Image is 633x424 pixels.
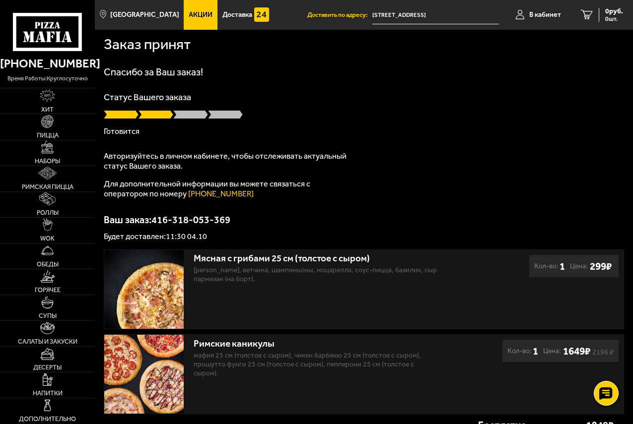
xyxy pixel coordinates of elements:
[529,11,561,18] span: В кабинет
[194,351,437,378] p: Мафия 25 см (толстое с сыром), Чикен Барбекю 25 см (толстое с сыром), Прошутто Фунги 25 см (толст...
[35,287,61,294] span: Горячее
[254,7,269,22] img: 15daf4d41897b9f0e9f617042186c801.svg
[605,8,623,15] span: 0 руб.
[104,127,624,135] p: Готовится
[563,345,590,357] b: 1649 ₽
[372,6,499,24] span: Россия, Санкт-Петербург, проспект Энгельса, 132к1
[570,260,588,273] span: Цена:
[39,313,57,319] span: Супы
[222,11,252,18] span: Доставка
[372,6,499,24] input: Ваш адрес доставки
[543,345,561,358] span: Цена:
[35,158,60,165] span: Наборы
[37,210,59,216] span: Роллы
[37,261,59,268] span: Обеды
[41,107,54,113] span: Хит
[189,11,212,18] span: Акции
[19,416,76,423] span: Дополнительно
[104,93,624,102] p: Статус Вашего заказа
[605,16,623,22] span: 0 шт.
[104,179,352,199] p: Для дополнительной информации вы можете связаться с оператором по номеру
[40,236,55,242] span: WOK
[104,37,191,52] h1: Заказ принят
[592,350,614,355] s: 2196 ₽
[110,11,179,18] span: [GEOGRAPHIC_DATA]
[194,253,437,264] div: Мясная с грибами 25 см (толстое с сыром)
[104,151,352,171] p: Авторизуйтесь в личном кабинете, чтобы отслеживать актуальный статус Вашего заказа.
[22,184,73,190] span: Римская пицца
[104,233,624,241] p: Будет доставлен: 11:30 04.10
[533,345,538,358] b: 1
[560,260,565,273] b: 1
[33,390,63,397] span: Напитки
[104,215,624,225] p: Ваш заказ: 416-318-053-369
[188,189,254,198] a: [PHONE_NUMBER]
[37,132,59,139] span: Пицца
[590,260,612,272] b: 299 ₽
[104,67,624,77] h1: Спасибо за Ваш заказ!
[33,364,62,371] span: Десерты
[534,260,565,273] div: Кол-во:
[194,338,437,350] div: Римские каникулы
[307,12,372,18] span: Доставить по адресу:
[507,345,538,358] div: Кол-во:
[194,266,437,284] p: [PERSON_NAME], ветчина, шампиньоны, моцарелла, соус-пицца, базилик, сыр пармезан (на борт).
[18,339,77,345] span: Салаты и закуски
